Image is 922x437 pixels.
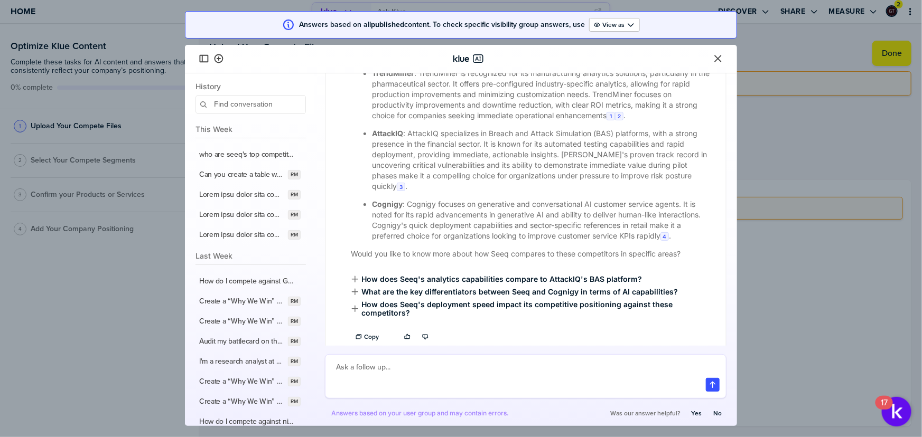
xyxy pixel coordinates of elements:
[199,210,284,220] label: Lorem ipsu dolor sita consect "Adip Elitsed" doe "Temp IN" ut lab etdol, magn aliquaeni adminim v...
[192,412,308,432] button: How do I compete against ninja one
[195,251,306,260] span: Last Week
[199,230,284,240] label: Lorem ipsu dolor sita consect "Adip Elitsed" doe "Temp IN" ut lab etdol, magn aliquaeni adminim v...
[192,291,308,311] button: Create a “Why We Win” card against Alive and Kickn' with at least 4 winning points. For each of t...
[291,397,298,406] span: RM
[372,199,403,208] strong: Cognigy
[199,337,284,346] label: Audit my battlecard on the competitor [Carrier] for accuracy. Please explain the suggested change...
[192,185,308,205] button: Lorem ipsu dolor sita consect "Adip Elitsed" doe "Temp IN" ut lab etdol, magn aliquaeni adminim v...
[291,377,298,386] span: RM
[199,170,284,179] label: Can you create a table with a breakdown of loss reasons and # and % associated with each? Can you...
[712,52,724,65] button: Close
[199,317,284,326] label: Create a “Why We Win” card against Alive and Kickn' with at least 4 winning points. For each of t...
[199,397,284,406] label: Create a “Why We Win” card against Carrier with at least 4 winning points. For each of the 4 “Why...
[192,165,308,185] button: Can you create a table with a breakdown of loss reasons and # and % associated with each? Can you...
[610,409,680,417] span: Was our answer helpful?
[291,317,298,326] span: RM
[192,225,308,245] button: Lorem ipsu dolor sita consect "Adip Elitsed" doe "Temp IN" ut lab etdol, magn aliquaeni adminim v...
[291,231,298,239] span: RM
[351,275,642,283] span: How does Seeq's analytics capabilities compare to AttackIQ's BAS platform?
[618,113,621,119] span: 2
[351,288,678,296] span: What are the key differentiators between Seeq and Cognigy in terms of AI capabilities?
[351,330,384,344] button: Copy
[663,233,667,240] span: 4
[192,392,308,412] button: Create a “Why We Win” card against Carrier with at least 4 winning points. For each of the 4 “Why...
[192,331,308,351] button: Audit my battlecard on the competitor [Carrier] for accuracy. Please explain the suggested change...
[199,377,284,386] label: Create a “Why We Win” card against Carrier with at least 4 winning points. For each of the 4 “Why...
[291,297,298,306] span: RM
[351,300,713,317] span: How does Seeq's deployment speed impact its competitive positioning against these competitors?
[372,129,403,138] strong: AttackIQ
[372,199,713,241] p: : Cognigy focuses on generative and conversational AI customer service agents. It is noted for it...
[364,332,379,341] label: Copy
[291,170,298,179] span: RM
[691,409,702,417] label: Yes
[199,357,284,366] label: I'm a research analyst at Trane Technologies. Please give me the relevant news and announcements ...
[192,145,308,165] button: who are seeq's top competitors
[192,311,308,331] button: Create a “Why We Win” card against Alive and Kickn' with at least 4 winning points. For each of t...
[331,409,509,417] span: Answers based on your user group and may contain errors.
[192,271,308,291] button: How do I compete against General [PERSON_NAME] pizza
[291,211,298,219] span: RM
[713,409,722,417] label: No
[372,68,713,121] p: : TrendMiner is recognized for its manufacturing analytics solutions, particularly in the pharmac...
[199,277,296,286] label: How do I compete against General [PERSON_NAME] pizza
[199,297,284,306] label: Create a “Why We Win” card against Alive and Kickn' with at least 4 winning points. For each of t...
[192,205,308,225] button: Lorem ipsu dolor sita consect "Adip Elitsed" doe "Temp IN" ut lab etdol, magn aliquaeni adminim v...
[881,403,888,416] div: 17
[882,397,911,426] button: Open Resource Center, 17 new notifications
[299,21,585,29] span: Answers based on all content. To check specific visibility group answers, use
[371,19,404,30] strong: published
[686,406,706,420] button: Yes
[291,357,298,366] span: RM
[192,351,308,372] button: I'm a research analyst at Trane Technologies. Please give me the relevant news and announcements ...
[195,82,306,91] span: History
[589,18,640,32] button: Open Drop
[195,125,306,134] span: This Week
[199,417,296,426] label: How do I compete against ninja one
[291,191,298,199] span: RM
[372,128,713,192] p: : AttackIQ specializes in Breach and Attack Simulation (BAS) platforms, with a strong presence in...
[351,249,713,259] p: Would you like to know more about how Seeq compares to these competitors in specific areas?
[291,337,298,346] span: RM
[199,150,296,159] label: who are seeq's top competitors
[610,113,612,119] span: 1
[602,21,625,29] label: View as
[195,95,306,114] input: Find conversation
[709,406,727,420] button: No
[199,190,284,199] label: Lorem ipsu dolor sita consect "Adip Elitsed" doe "Temp IN" ut lab etdol, magn aliquaeni adminim v...
[399,184,403,190] span: 3
[192,372,308,392] button: Create a “Why We Win” card against Carrier with at least 4 winning points. For each of the 4 “Why...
